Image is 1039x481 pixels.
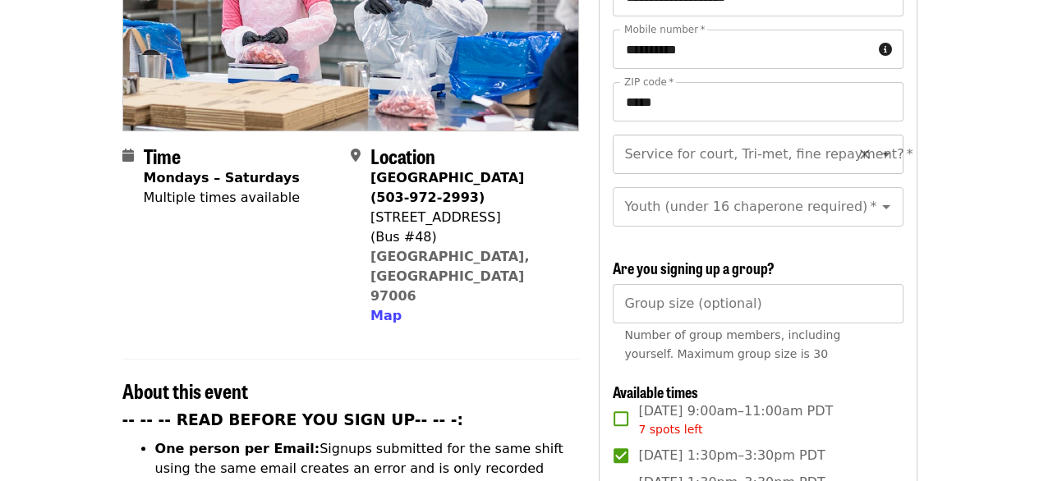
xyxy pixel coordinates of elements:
span: Time [144,141,181,170]
input: [object Object] [613,284,903,323]
i: circle-info icon [879,42,892,57]
span: 7 spots left [638,423,702,436]
span: Number of group members, including yourself. Maximum group size is 30 [624,328,840,360]
span: [DATE] 9:00am–11:00am PDT [638,401,833,438]
button: Open [875,195,898,218]
span: About this event [122,376,248,405]
div: (Bus #48) [370,227,566,247]
strong: One person per Email: [155,441,320,456]
input: Mobile number [613,30,871,69]
div: Multiple times available [144,188,300,208]
label: Mobile number [624,25,705,34]
span: Map [370,308,402,323]
strong: Mondays – Saturdays [144,170,300,186]
input: ZIP code [613,82,903,121]
label: ZIP code [624,77,674,87]
strong: -- -- -- READ BEFORE YOU SIGN UP-- -- -: [122,411,464,428]
span: Location [370,141,435,170]
i: calendar icon [122,148,134,163]
button: Open [875,143,898,166]
button: Clear [853,143,876,166]
button: Map [370,306,402,326]
span: [DATE] 1:30pm–3:30pm PDT [638,446,825,465]
span: Are you signing up a group? [613,257,775,278]
span: Available times [613,381,698,402]
i: map-marker-alt icon [351,148,361,163]
a: [GEOGRAPHIC_DATA], [GEOGRAPHIC_DATA] 97006 [370,249,530,304]
div: [STREET_ADDRESS] [370,208,566,227]
strong: [GEOGRAPHIC_DATA] (503-972-2993) [370,170,524,205]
